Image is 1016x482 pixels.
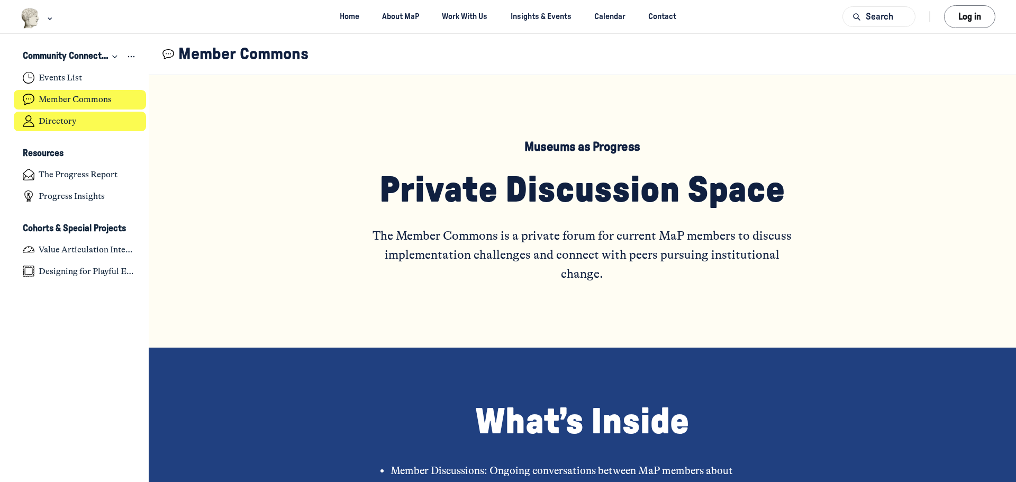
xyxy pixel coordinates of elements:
[178,44,309,64] h1: Member Commons
[256,79,383,104] button: Send Me the Newsletter
[126,51,138,62] button: View space group options
[1,21,383,51] h5: We'll share upcoming events and programs so you can join when the time is right.
[14,68,147,88] a: Events List
[475,404,690,440] span: What’s Inside
[39,169,117,180] h4: The Progress Report
[14,112,147,131] a: Directory
[23,148,63,159] h3: Resources
[14,165,147,184] a: The Progress Report
[39,72,82,83] h4: Events List
[23,223,126,234] h3: Cohorts & Special Projects
[639,7,686,26] a: Contact
[109,51,121,62] div: Collapse space
[331,7,369,26] a: Home
[23,51,109,62] h3: Community Connections
[21,7,55,30] button: Museums as Progress logo
[14,220,147,238] button: Cohorts & Special ProjectsCollapse space
[39,94,112,105] h4: Member Commons
[149,34,1016,75] header: Page Header
[1,65,31,77] span: Name
[21,8,40,29] img: Museums as Progress logo
[842,6,915,27] button: Search
[14,144,147,162] button: ResourcesCollapse space
[14,90,147,110] a: Member Commons
[129,79,250,104] input: Enter email
[129,65,157,77] span: Email
[373,7,429,26] a: About MaP
[501,7,580,26] a: Insights & Events
[39,266,137,277] h4: Designing for Playful Engagement
[14,186,147,206] a: Progress Insights
[14,48,147,66] button: Community ConnectionsCollapse space
[1,79,122,104] input: Enter name
[14,261,147,281] a: Designing for Playful Engagement
[373,229,794,281] span: The Member Commons is a private forum for current MaP members to discuss implementation challenge...
[14,240,147,259] a: Value Articulation Intensive (Cultural Leadership Lab)
[433,7,497,26] a: Work With Us
[524,141,640,153] span: Museums as Progress
[944,5,995,28] button: Log in
[585,7,634,26] a: Calendar
[379,172,785,208] span: Private Discussion Space
[39,244,137,255] h4: Value Articulation Intensive (Cultural Leadership Lab)
[39,191,105,202] h4: Progress Insights
[39,116,76,126] h4: Directory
